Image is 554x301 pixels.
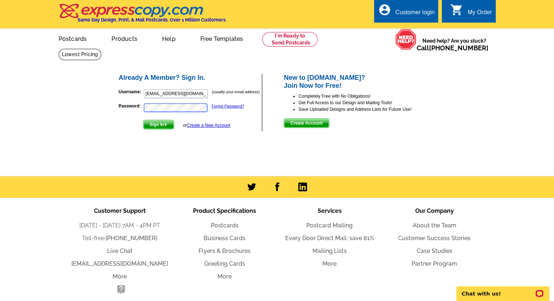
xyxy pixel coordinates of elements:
[415,207,454,214] span: Our Company
[199,247,251,254] a: Flyers & Brochures
[298,93,436,99] li: Completely Free with No Obligations!
[318,207,342,214] span: Services
[417,37,492,52] span: Need help? Are you stuck?
[204,260,245,267] a: Greeting Cards
[413,222,456,229] a: About the Team
[284,118,329,128] button: Create Account
[378,8,435,17] a: account_circle Customer login
[183,122,230,129] div: or
[78,17,227,23] h4: Same Day Design, Print, & Mail Postcards. Over 1 Million Customers.
[67,234,172,243] li: Toll-free:
[306,222,353,229] a: Postcard Mailing
[212,90,260,94] small: (usually your email address)
[119,103,143,109] label: Password:
[450,8,492,17] a: shopping_cart My Order
[119,74,262,82] h2: Already A Member? Sign In.
[412,260,457,267] a: Partner Program
[378,3,391,16] i: account_circle
[417,247,452,254] a: Case Studies
[164,123,168,126] img: button-next-arrow-white.png
[395,9,435,19] div: Customer login
[285,235,374,242] a: Every Door Direct Mail: save 81%
[398,235,471,242] a: Customer Success Stories
[193,207,256,214] span: Product Specifications
[106,235,157,242] a: [PHONE_NUMBER]
[107,247,133,254] a: Live Chat
[204,235,245,242] a: Business Cards
[468,9,492,19] div: My Order
[452,278,554,301] iframe: LiveChat chat widget
[284,74,436,90] h2: New to [DOMAIN_NAME]? Join Now for Free!
[395,29,417,50] img: help
[59,9,227,23] a: Same Day Design, Print, & Mail Postcards. Over 1 Million Customers.
[143,120,174,129] button: Sign In
[189,30,255,47] a: Free Templates
[113,273,127,280] a: More
[429,44,488,52] a: [PHONE_NUMBER]
[94,207,146,214] span: Customer Support
[313,247,347,254] a: Mailing Lists
[322,260,337,267] a: More
[67,221,172,230] li: [DATE] - [DATE] 7AM - 4PM PT
[298,99,436,106] li: Get Full Access to our Design and Mailing Tools!
[144,120,174,129] span: Sign In
[417,44,488,52] span: Call
[284,119,329,128] span: Create Account
[212,104,244,108] a: Forgot Password?
[47,30,99,47] a: Postcards
[119,89,143,95] label: Username:
[211,222,239,229] a: Postcards
[217,273,232,280] a: More
[100,30,149,47] a: Products
[298,106,436,113] li: Save Uploaded Designs and Address Lists for Future Use!
[450,3,463,16] i: shopping_cart
[150,30,187,47] a: Help
[187,123,230,128] a: Create a New Account
[71,260,168,267] a: [EMAIL_ADDRESS][DOMAIN_NAME]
